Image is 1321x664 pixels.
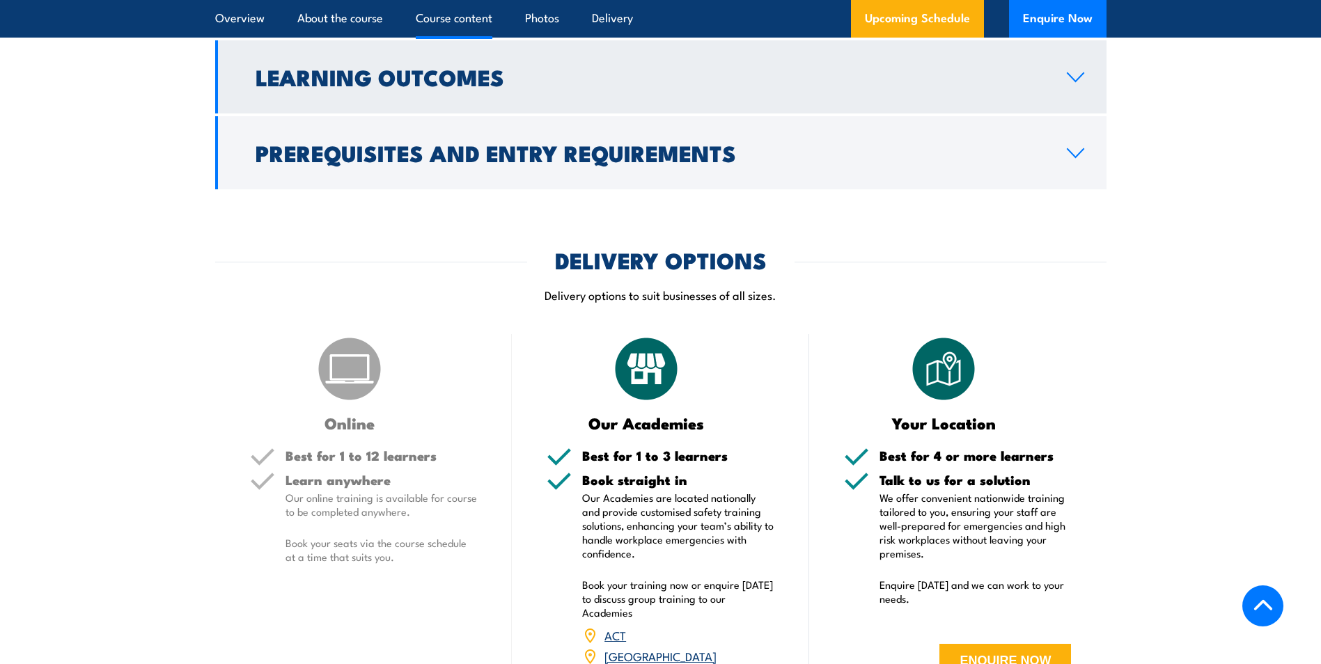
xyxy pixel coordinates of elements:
h5: Best for 1 to 3 learners [582,449,774,462]
h2: Learning Outcomes [256,67,1045,86]
h5: Learn anywhere [286,473,478,487]
h5: Talk to us for a solution [880,473,1072,487]
p: Our Academies are located nationally and provide customised safety training solutions, enhancing ... [582,491,774,560]
p: We offer convenient nationwide training tailored to you, ensuring your staff are well-prepared fo... [880,491,1072,560]
h3: Your Location [844,415,1044,431]
h3: Online [250,415,450,431]
p: Our online training is available for course to be completed anywhere. [286,491,478,519]
p: Book your seats via the course schedule at a time that suits you. [286,536,478,564]
h3: Our Academies [547,415,747,431]
a: Prerequisites and Entry Requirements [215,116,1107,189]
p: Enquire [DATE] and we can work to your needs. [880,578,1072,606]
a: ACT [604,626,626,643]
p: Book your training now or enquire [DATE] to discuss group training to our Academies [582,578,774,619]
h2: DELIVERY OPTIONS [555,250,767,269]
h5: Book straight in [582,473,774,487]
a: Learning Outcomes [215,40,1107,113]
h2: Prerequisites and Entry Requirements [256,143,1045,162]
h5: Best for 1 to 12 learners [286,449,478,462]
p: Delivery options to suit businesses of all sizes. [215,287,1107,303]
a: [GEOGRAPHIC_DATA] [604,647,717,664]
h5: Best for 4 or more learners [880,449,1072,462]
